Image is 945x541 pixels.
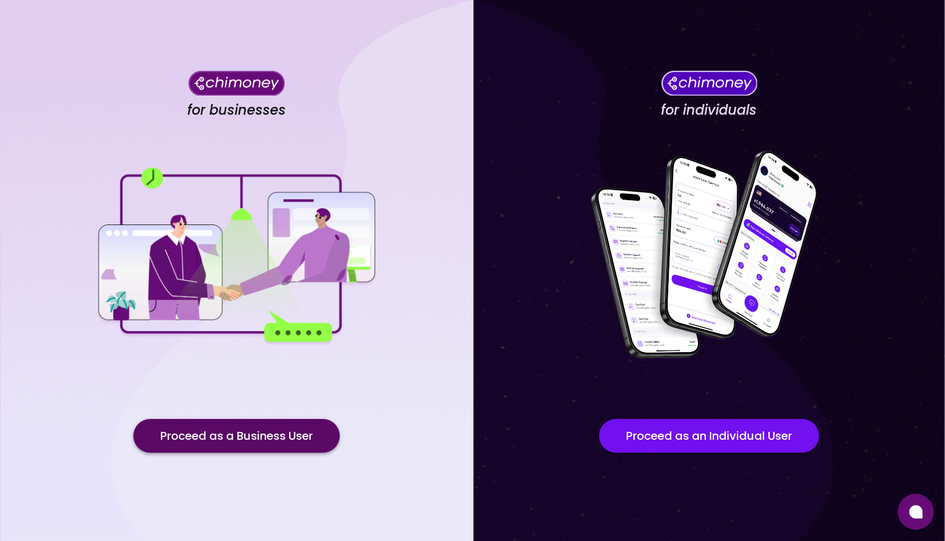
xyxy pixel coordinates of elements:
button: Open chat window [898,494,934,530]
button: Proceed as a Business User [133,419,340,453]
img: Chimoney for individuals [661,70,757,96]
h4: for businesses [187,102,286,119]
img: for businesses [96,168,377,345]
img: Chimoney for businesses [188,70,285,96]
h4: for individuals [661,102,757,119]
img: for individuals [568,144,849,369]
button: Proceed as an Individual User [599,419,819,453]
